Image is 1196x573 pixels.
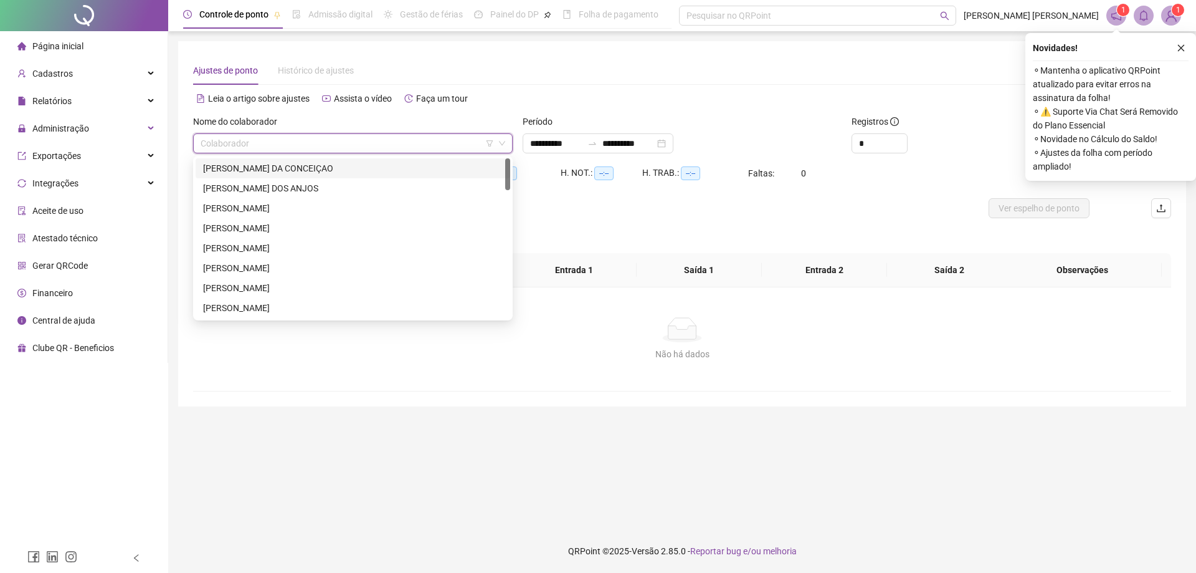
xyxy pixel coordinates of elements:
span: audit [17,206,26,215]
span: Novidades ! [1033,41,1078,55]
span: Exportações [32,151,81,161]
label: Nome do colaborador [193,115,285,128]
div: HE 3: [480,166,561,180]
th: Observações [1003,253,1162,287]
span: file [17,97,26,105]
span: Histórico de ajustes [278,65,354,75]
span: pushpin [273,11,281,19]
span: ⚬ Novidade no Cálculo do Saldo! [1033,132,1189,146]
span: filter [486,140,493,147]
span: Aceite de uso [32,206,83,216]
sup: 1 [1117,4,1129,16]
div: [PERSON_NAME] [203,201,503,215]
span: Clube QR - Beneficios [32,343,114,353]
span: dollar [17,289,26,297]
span: swap-right [587,138,597,148]
span: qrcode [17,261,26,270]
th: Saída 2 [887,253,1012,287]
span: upload [1156,203,1166,213]
span: Admissão digital [308,9,373,19]
span: sun [384,10,392,19]
div: GABRIELA BATISTA DOS SANTOS [196,278,510,298]
button: Ver espelho de ponto [989,198,1089,218]
span: history [404,94,413,103]
span: Registros [852,115,899,128]
span: --:-- [681,166,700,180]
div: [PERSON_NAME] [203,301,503,315]
span: Reportar bug e/ou melhoria [690,546,797,556]
span: 1 [1121,6,1126,14]
span: Versão [632,546,659,556]
span: user-add [17,69,26,78]
div: EDNEIA SANTOS DOS ANJOS [196,178,510,198]
span: to [587,138,597,148]
div: EDUARDA MUNIZ DA SILVA [196,198,510,218]
div: ELIZANETE MIRANDA DUARTE [196,258,510,278]
div: Não há dados [208,347,1156,361]
span: ⚬ ⚠️ Suporte Via Chat Será Removido do Plano Essencial [1033,105,1189,132]
div: [PERSON_NAME] [203,261,503,275]
span: Atestado técnico [32,233,98,243]
div: [PERSON_NAME] [203,241,503,255]
div: [PERSON_NAME] DOS ANJOS [203,181,503,195]
span: Faça um tour [416,94,468,104]
span: instagram [65,551,77,563]
th: Entrada 2 [762,253,887,287]
span: Painel do DP [490,9,539,19]
span: file-text [196,94,205,103]
span: linkedin [46,551,59,563]
span: Relatórios [32,96,72,106]
span: 1 [1176,6,1180,14]
div: [PERSON_NAME] [203,281,503,295]
div: H. NOT.: [561,166,642,180]
span: left [132,554,141,562]
span: home [17,42,26,51]
div: GEOVAINE PEREIRA SILVA PIMENTA [196,298,510,318]
span: --:-- [594,166,614,180]
footer: QRPoint © 2025 - 2.85.0 - [168,529,1196,573]
span: Gerar QRCode [32,261,88,271]
span: Observações [1013,263,1152,277]
span: file-done [292,10,301,19]
span: Leia o artigo sobre ajustes [208,94,310,104]
span: info-circle [890,117,899,126]
span: Central de ajuda [32,315,95,325]
span: ⚬ Ajustes da folha com período ampliado! [1033,146,1189,173]
span: gift [17,344,26,352]
span: Folha de pagamento [579,9,658,19]
span: dashboard [474,10,483,19]
span: Página inicial [32,41,83,51]
span: facebook [27,551,40,563]
span: book [562,10,571,19]
span: Controle de ponto [199,9,268,19]
span: Financeiro [32,288,73,298]
span: Assista o vídeo [334,94,392,104]
div: H. TRAB.: [642,166,748,180]
span: Cadastros [32,69,73,79]
span: export [17,152,26,160]
span: sync [17,179,26,188]
th: Saída 1 [637,253,762,287]
sup: Atualize o seu contato no menu Meus Dados [1172,4,1184,16]
span: ⚬ Mantenha o aplicativo QRPoint atualizado para evitar erros na assinatura da folha! [1033,64,1189,105]
span: pushpin [544,11,551,19]
span: Administração [32,123,89,133]
span: Ajustes de ponto [193,65,258,75]
div: [PERSON_NAME] DA CONCEIÇAO [203,161,503,175]
div: ANTONIA IOLANDA DA CONCEIÇAO [196,158,510,178]
span: lock [17,124,26,133]
label: Período [523,115,561,128]
span: [PERSON_NAME] [PERSON_NAME] [964,9,1099,22]
span: 0 [801,168,806,178]
span: bell [1138,10,1149,21]
span: Integrações [32,178,78,188]
span: Faltas: [748,168,776,178]
span: info-circle [17,316,26,325]
div: ELAINE BALTAZAR DE MELO [196,218,510,238]
span: solution [17,234,26,243]
th: Entrada 1 [511,253,637,287]
span: clock-circle [183,10,192,19]
span: youtube [322,94,331,103]
span: notification [1111,10,1122,21]
span: down [498,140,506,147]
